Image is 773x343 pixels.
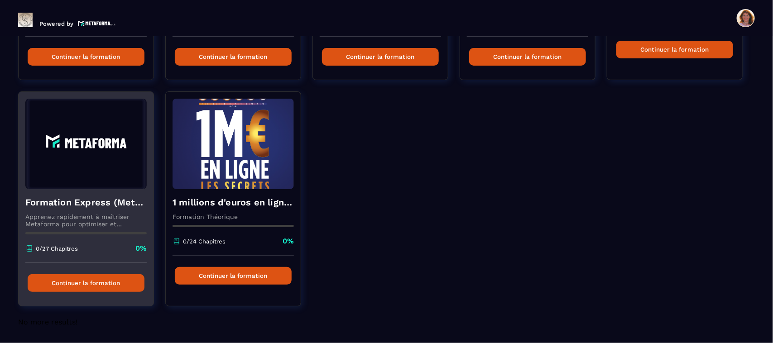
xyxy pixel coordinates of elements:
img: logo-branding [18,13,33,27]
button: Continuer la formation [175,267,292,285]
p: Powered by [39,20,73,27]
button: Continuer la formation [469,48,586,66]
button: Continuer la formation [322,48,439,66]
button: Continuer la formation [28,274,144,292]
button: Continuer la formation [28,48,144,66]
img: logo [78,19,116,27]
h4: 1 millions d'euros en ligne les secrets [173,196,294,209]
h4: Formation Express (Metaforma) [25,196,147,209]
p: 0/27 Chapitres [36,245,78,252]
img: formation-background [173,99,294,189]
a: formation-backgroundFormation Express (Metaforma)Apprenez rapidement à maîtriser Metaforma pour o... [18,91,165,318]
a: formation-background1 millions d'euros en ligne les secretsFormation Théorique0/24 Chapitres0%Con... [165,91,312,318]
p: 0/24 Chapitres [183,238,226,245]
p: 0% [283,236,294,246]
p: Formation Théorique [173,213,294,220]
p: 0% [135,243,147,253]
img: formation-background [25,99,147,189]
p: Apprenez rapidement à maîtriser Metaforma pour optimiser et automatiser votre business. 🚀 [25,213,147,228]
button: Continuer la formation [175,48,292,66]
span: No more results! [18,318,77,326]
button: Continuer la formation [616,41,733,58]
